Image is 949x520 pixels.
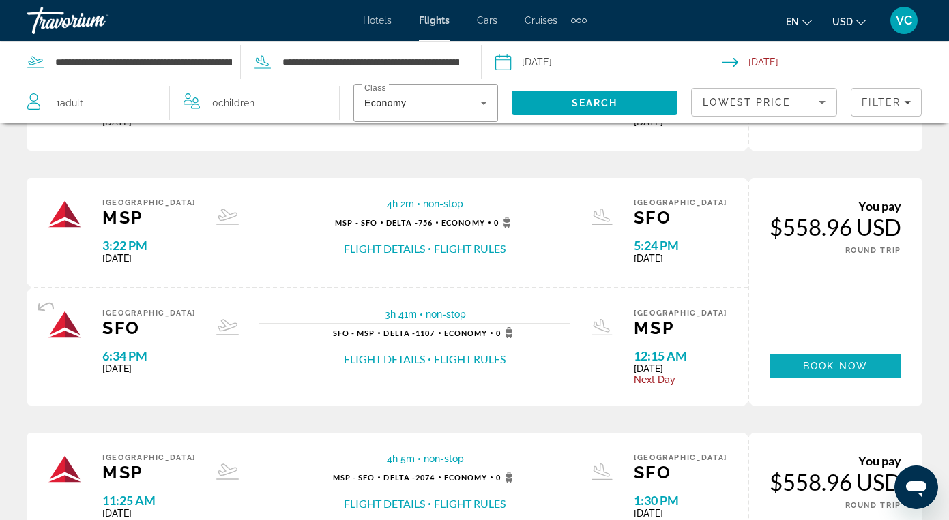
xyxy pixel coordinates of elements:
span: Lowest Price [703,97,790,108]
span: [DATE] [634,508,727,519]
span: MSP [102,462,196,483]
span: SFO - MSP [333,328,375,337]
span: ROUND TRIP [845,246,902,255]
span: Book now [803,361,868,371]
button: Filters [851,88,922,117]
span: Children [218,97,254,108]
span: SFO [634,207,727,228]
span: [DATE] [102,253,196,264]
span: [GEOGRAPHIC_DATA] [102,453,196,462]
span: Delta - [383,473,415,482]
span: 5:24 PM [634,238,727,253]
span: Economy [444,473,488,482]
button: Book now [770,354,901,378]
span: [GEOGRAPHIC_DATA] [634,198,727,207]
span: 0 [496,327,517,338]
span: USD [832,16,853,27]
span: [GEOGRAPHIC_DATA] [634,453,727,462]
a: Travorium [27,3,164,38]
span: non-stop [426,309,466,320]
div: You pay [770,198,901,213]
button: Book now [770,99,901,123]
span: SFO [102,318,196,338]
span: Delta - [383,328,415,337]
button: Flight Details [344,352,425,367]
span: 1 [56,93,83,112]
a: Cruises [525,15,557,26]
span: 11:25 AM [102,493,196,508]
span: 3:22 PM [102,238,196,253]
img: Airline logo [48,198,82,232]
span: [GEOGRAPHIC_DATA] [102,198,196,207]
span: 0 [494,217,515,228]
button: Flight Rules [434,241,506,256]
span: 6:34 PM [102,348,196,363]
span: SFO [634,462,727,483]
span: VC [896,14,912,27]
button: Select depart date [495,42,722,82]
span: 4h 5m [387,453,415,464]
span: [DATE] [102,508,196,519]
span: Filter [862,97,901,108]
span: MSP - SFO [335,218,377,227]
span: Delta - [386,218,418,227]
a: Flights [419,15,450,26]
span: 2074 [383,473,435,482]
iframe: Button to launch messaging window [894,465,938,509]
span: [GEOGRAPHIC_DATA] [634,309,727,318]
a: Cars [477,15,497,26]
span: MSP - SFO [333,473,375,482]
span: ROUND TRIP [845,501,902,510]
button: Flight Rules [434,496,506,511]
div: $558.96 USD [770,468,901,495]
mat-label: Class [364,84,386,93]
span: 1107 [383,328,435,337]
button: Travelers: 1 adult, 0 children [14,82,339,123]
span: Economy [364,97,406,108]
span: Adult [60,97,83,108]
span: Search [572,97,618,108]
button: User Menu [886,6,922,35]
button: Flight Rules [434,352,506,367]
span: 0 [496,472,517,483]
div: $558.96 USD [770,213,901,241]
span: [GEOGRAPHIC_DATA] [102,309,196,318]
span: 0 [212,93,254,112]
span: [DATE] [102,363,196,374]
a: Hotels [363,15,392,26]
span: non-stop [423,198,463,209]
span: [DATE] [634,253,727,264]
span: non-stop [424,453,464,464]
button: Search [512,91,677,115]
span: MSP [634,318,727,338]
span: MSP [102,207,196,228]
img: Airline logo [48,309,82,343]
button: Change language [786,12,812,31]
mat-select: Sort by [703,94,826,110]
img: Airline logo [48,453,82,487]
button: Select return date [722,42,949,82]
span: Economy [444,328,488,337]
span: 1:30 PM [634,493,727,508]
button: Change currency [832,12,866,31]
span: 3h 41m [385,309,417,320]
div: You pay [770,453,901,468]
span: Economy [441,218,485,227]
span: [DATE] [634,363,727,374]
span: Next Day [634,374,727,385]
button: Extra navigation items [571,10,587,31]
span: 4h 2m [387,198,414,209]
span: en [786,16,799,27]
span: 12:15 AM [634,348,727,363]
button: Flight Details [344,496,425,511]
button: Flight Details [344,241,425,256]
span: 756 [386,218,433,227]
